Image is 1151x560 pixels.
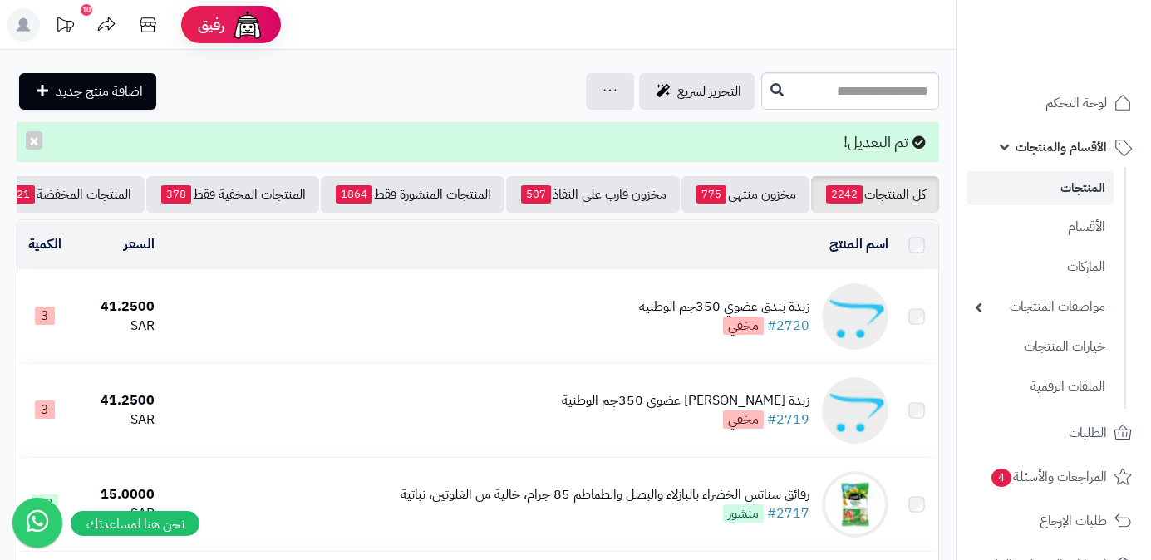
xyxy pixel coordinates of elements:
[723,317,764,335] span: مخفي
[811,176,939,213] a: كل المنتجات2242
[81,4,92,16] div: 10
[991,469,1011,487] span: 4
[639,73,755,110] a: التحرير لسريع
[124,234,155,254] a: السعر
[1016,135,1107,159] span: الأقسام والمنتجات
[767,410,809,430] a: #2719
[401,485,809,504] div: رقائق سناتس الخضراء بالبازلاء والبصل والطماطم 85 جرام، خالية من الغلوتين، نباتية
[79,297,155,317] div: 41.2500
[723,504,764,523] span: منشور
[44,8,86,46] a: تحديثات المنصة
[26,131,42,150] button: ×
[967,329,1114,365] a: خيارات المنتجات
[967,171,1114,205] a: المنتجات
[198,15,224,35] span: رفيق
[56,81,143,101] span: اضافة منتج جديد
[1045,91,1107,115] span: لوحة التحكم
[35,400,55,419] span: 3
[1040,509,1107,533] span: طلبات الإرجاع
[822,283,888,350] img: زبدة بندق عضوي 350جم الوطنية
[506,176,680,213] a: مخزون قارب على النفاذ507
[1069,421,1107,445] span: الطلبات
[146,176,319,213] a: المنتجات المخفية فقط378
[17,122,939,162] div: تم التعديل!
[161,185,191,204] span: 378
[1038,45,1135,80] img: logo-2.png
[639,297,809,317] div: زبدة بندق عضوي 350جم الوطنية
[829,234,888,254] a: اسم المنتج
[562,391,809,410] div: زبدة [PERSON_NAME] عضوي 350جم الوطنية
[967,289,1114,325] a: مواصفات المنتجات
[822,471,888,538] img: رقائق سناتس الخضراء بالبازلاء والبصل والطماطم 85 جرام، خالية من الغلوتين، نباتية
[967,83,1141,123] a: لوحة التحكم
[35,307,55,325] span: 3
[231,8,264,42] img: ai-face.png
[681,176,809,213] a: مخزون منتهي775
[79,391,155,410] div: 41.2500
[967,413,1141,453] a: الطلبات
[967,457,1141,497] a: المراجعات والأسئلة4
[19,73,156,110] a: اضافة منتج جديد
[822,377,888,444] img: زبدة كاجو عضوي 350جم الوطنية
[767,504,809,523] a: #2717
[521,185,551,204] span: 507
[677,81,741,101] span: التحرير لسريع
[723,410,764,429] span: مخفي
[967,209,1114,245] a: الأقسام
[79,410,155,430] div: SAR
[32,494,58,513] span: 10
[967,501,1141,541] a: طلبات الإرجاع
[696,185,726,204] span: 775
[967,249,1114,285] a: الماركات
[826,185,863,204] span: 2242
[321,176,504,213] a: المنتجات المنشورة فقط1864
[336,185,372,204] span: 1864
[990,465,1107,489] span: المراجعات والأسئلة
[967,369,1114,405] a: الملفات الرقمية
[767,316,809,336] a: #2720
[79,504,155,523] div: SAR
[28,234,61,254] a: الكمية
[79,317,155,336] div: SAR
[12,185,35,204] span: 21
[79,485,155,504] div: 15.0000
